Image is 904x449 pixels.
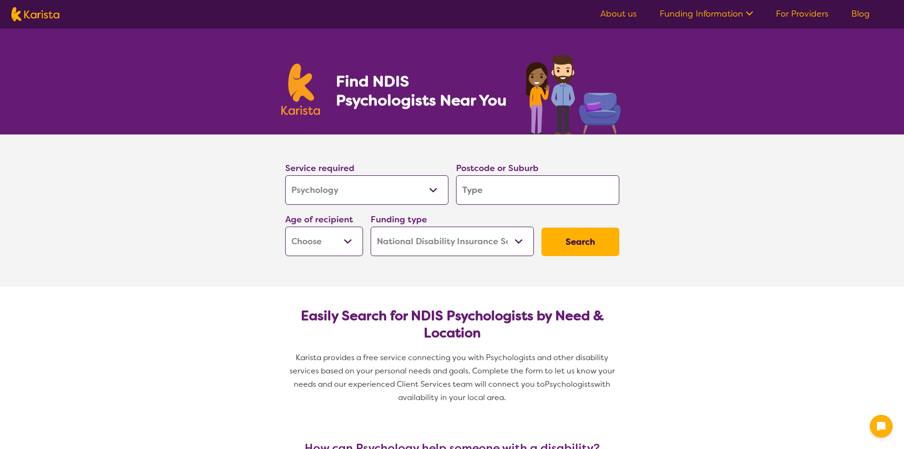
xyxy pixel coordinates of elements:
button: Search [541,228,619,256]
h1: Find NDIS Psychologists Near You [336,72,512,110]
label: Age of recipient [285,214,353,225]
a: For Providers [776,8,829,19]
input: Type [456,175,619,205]
a: Funding Information [660,8,753,19]
img: Karista logo [11,7,59,21]
span: Karista provides a free service connecting you with Psychologists and other disability services b... [289,353,617,389]
a: About us [600,8,637,19]
span: Psychologists [545,379,594,389]
label: Funding type [371,214,427,225]
h2: Easily Search for NDIS Psychologists by Need & Location [293,307,612,342]
label: Postcode or Suburb [456,162,539,174]
a: Blog [851,8,870,19]
img: psychology [522,51,623,134]
label: Service required [285,162,354,174]
img: Karista logo [281,64,320,115]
